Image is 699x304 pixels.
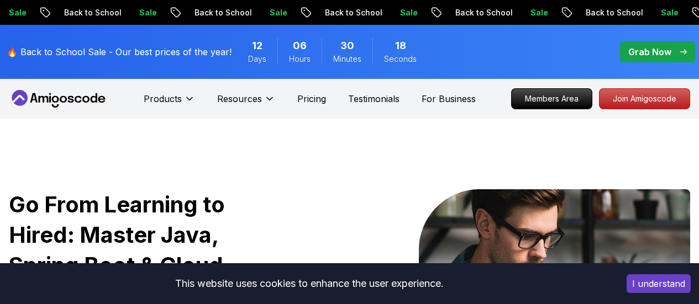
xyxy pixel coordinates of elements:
[7,45,232,58] p: 🔥 Back to School Sale - Our best prices of the year!
[511,88,592,109] a: Members Area
[8,271,610,296] div: This website uses cookies to enhance the user experience.
[248,54,266,65] span: Days
[348,92,400,105] a: Testimonials
[261,7,296,18] p: Sale
[130,7,166,18] p: Sale
[627,274,691,293] button: Accept cookies
[384,54,417,65] span: Seconds
[600,89,690,109] p: Join Amigoscode
[144,92,182,105] p: Products
[293,38,307,54] span: 6 Hours
[186,7,261,18] p: Back to School
[599,88,690,109] a: Join Amigoscode
[446,7,522,18] p: Back to School
[628,45,671,58] p: Grab Now
[395,38,406,54] span: 18 Seconds
[512,89,592,109] p: Members Area
[316,7,391,18] p: Back to School
[652,7,687,18] p: Sale
[297,92,326,105] a: Pricing
[55,7,130,18] p: Back to School
[333,54,361,65] span: Minutes
[217,92,262,105] p: Resources
[522,7,557,18] p: Sale
[391,7,427,18] p: Sale
[422,92,476,105] a: For Business
[577,7,652,18] p: Back to School
[340,38,354,54] span: 30 Minutes
[217,92,275,114] button: Resources
[289,54,311,65] span: Hours
[144,92,195,114] button: Products
[252,38,262,54] span: 12 Days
